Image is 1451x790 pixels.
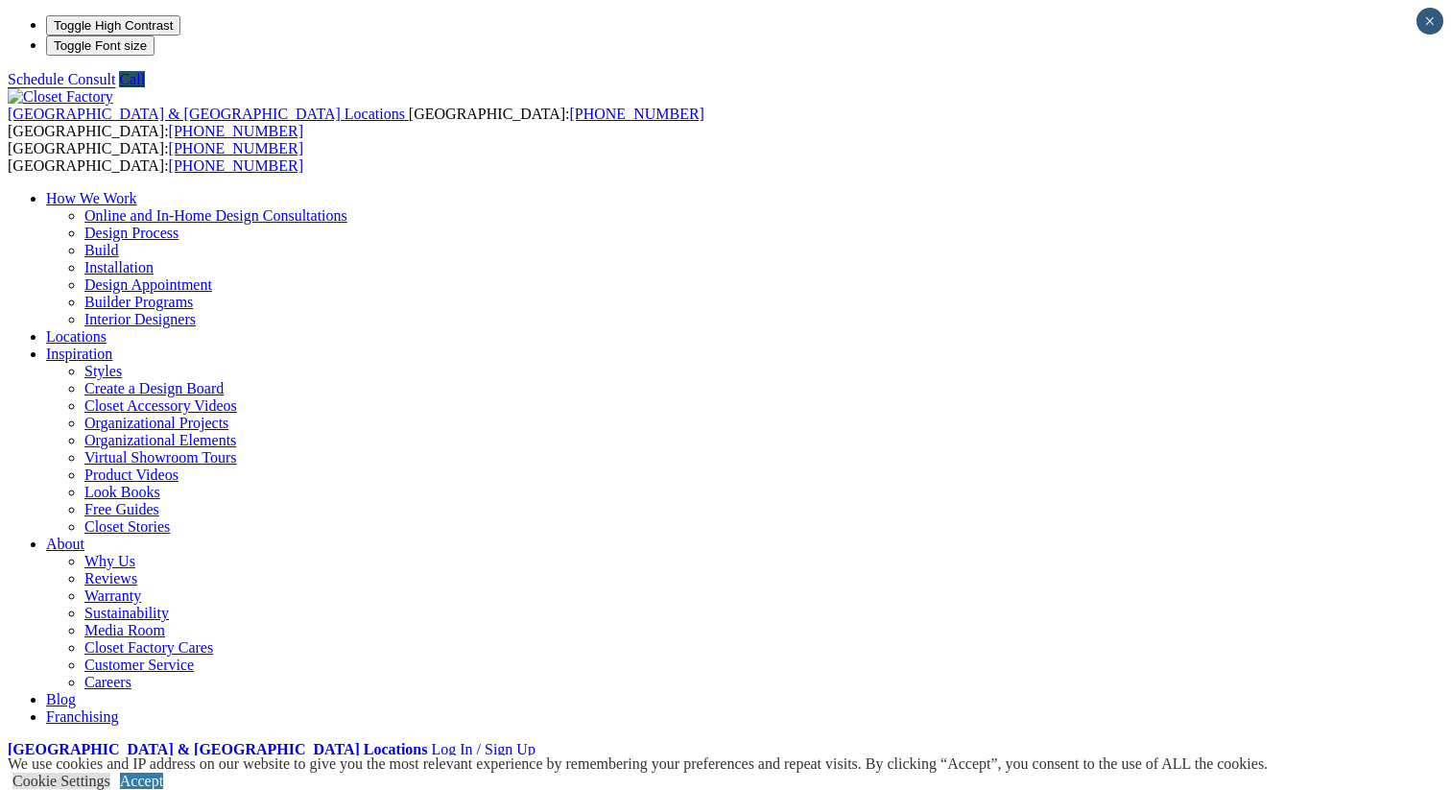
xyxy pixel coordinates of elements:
a: Look Books [84,484,160,500]
a: Create a Design Board [84,380,224,396]
span: Toggle Font size [54,38,147,53]
a: Log In / Sign Up [431,741,535,757]
a: [GEOGRAPHIC_DATA] & [GEOGRAPHIC_DATA] Locations [8,106,409,122]
span: [GEOGRAPHIC_DATA] & [GEOGRAPHIC_DATA] Locations [8,106,405,122]
a: Warranty [84,587,141,604]
a: Build [84,242,119,258]
a: Free Guides [84,501,159,517]
a: Product Videos [84,467,178,483]
a: Online and In-Home Design Consultations [84,207,347,224]
a: Design Process [84,225,178,241]
a: Interior Designers [84,311,196,327]
button: Toggle Font size [46,36,155,56]
a: [PHONE_NUMBER] [169,157,303,174]
a: Organizational Elements [84,432,236,448]
a: Cookie Settings [12,773,110,789]
span: [GEOGRAPHIC_DATA]: [GEOGRAPHIC_DATA]: [8,106,704,139]
a: Why Us [84,553,135,569]
a: Media Room [84,622,165,638]
a: [PHONE_NUMBER] [569,106,703,122]
img: Closet Factory [8,88,113,106]
a: Accept [120,773,163,789]
a: About [46,536,84,552]
button: Close [1416,8,1443,35]
a: Sustainability [84,605,169,621]
div: We use cookies and IP address on our website to give you the most relevant experience by remember... [8,755,1268,773]
span: [GEOGRAPHIC_DATA]: [GEOGRAPHIC_DATA]: [8,140,303,174]
a: Virtual Showroom Tours [84,449,237,466]
a: Customer Service [84,657,194,673]
a: Styles [84,363,122,379]
a: Inspiration [46,346,112,362]
a: Blog [46,691,76,707]
a: Locations [46,328,107,345]
a: Installation [84,259,154,275]
a: Reviews [84,570,137,587]
a: [PHONE_NUMBER] [169,123,303,139]
a: Careers [84,674,131,690]
a: Closet Factory Cares [84,639,213,656]
a: Closet Accessory Videos [84,397,237,414]
button: Toggle High Contrast [46,15,180,36]
a: [PHONE_NUMBER] [169,140,303,156]
a: Franchising [46,708,119,725]
a: Closet Stories [84,518,170,535]
a: [GEOGRAPHIC_DATA] & [GEOGRAPHIC_DATA] Locations [8,741,427,757]
a: Call [119,71,145,87]
a: Builder Programs [84,294,193,310]
a: How We Work [46,190,137,206]
a: Organizational Projects [84,415,228,431]
a: Schedule Consult [8,71,115,87]
a: Design Appointment [84,276,212,293]
span: Toggle High Contrast [54,18,173,33]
